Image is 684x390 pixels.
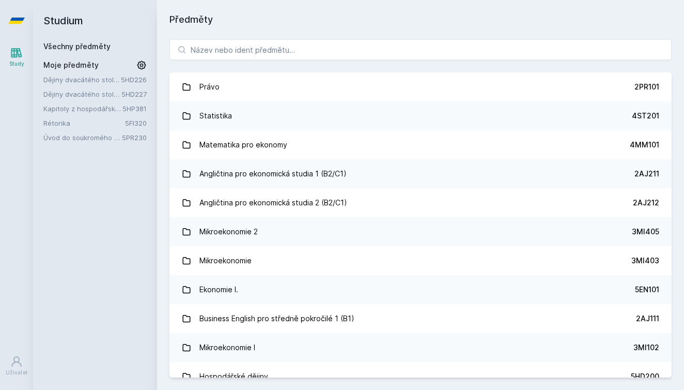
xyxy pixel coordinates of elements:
[633,342,659,353] div: 3MI102
[169,275,672,304] a: Ekonomie I. 5EN101
[169,39,672,60] input: Název nebo ident předmětu…
[169,246,672,275] a: Mikroekonomie 3MI403
[169,101,672,130] a: Statistika 4ST201
[2,350,31,382] a: Uživatel
[43,74,121,85] a: Dějiny dvacátého století I
[169,159,672,188] a: Angličtina pro ekonomická studia 1 (B2/C1) 2AJ211
[6,369,27,377] div: Uživatel
[199,308,354,329] div: Business English pro středně pokročilé 1 (B1)
[169,72,672,101] a: Právo 2PR101
[199,106,232,126] div: Statistika
[633,198,659,208] div: 2AJ212
[199,279,238,300] div: Ekonomie I.
[43,118,125,128] a: Rétorika
[169,333,672,362] a: Mikroekonomie I 3MI102
[9,60,24,68] div: Study
[199,366,268,387] div: Hospodářské dějiny
[122,133,147,142] a: 5PR230
[634,169,659,179] div: 2AJ211
[169,188,672,217] a: Angličtina pro ekonomická studia 2 (B2/C1) 2AJ212
[632,227,659,237] div: 3MI405
[634,82,659,92] div: 2PR101
[169,304,672,333] a: Business English pro středně pokročilé 1 (B1) 2AJ111
[199,77,220,97] div: Právo
[636,313,659,324] div: 2AJ111
[43,103,122,114] a: Kapitoly z hospodářské politiky
[122,104,147,113] a: 5HP381
[199,192,347,213] div: Angličtina pro ekonomická studia 2 (B2/C1)
[199,250,252,271] div: Mikroekonomie
[632,111,659,121] div: 4ST201
[631,371,659,382] div: 5HD200
[2,41,31,73] a: Study
[631,256,659,266] div: 3MI403
[43,132,122,143] a: Úvod do soukromého práva I
[121,90,147,98] a: 5HD227
[199,221,258,242] div: Mikroekonomie 2
[199,134,287,155] div: Matematika pro ekonomy
[43,42,111,51] a: Všechny předměty
[43,89,121,99] a: Dějiny dvacátého století II
[199,163,347,184] div: Angličtina pro ekonomická studia 1 (B2/C1)
[125,119,147,127] a: 5FI320
[169,12,672,27] h1: Předměty
[43,60,99,70] span: Moje předměty
[635,284,659,295] div: 5EN101
[630,140,659,150] div: 4MM101
[169,130,672,159] a: Matematika pro ekonomy 4MM101
[121,76,147,84] a: 5HD226
[199,337,255,358] div: Mikroekonomie I
[169,217,672,246] a: Mikroekonomie 2 3MI405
